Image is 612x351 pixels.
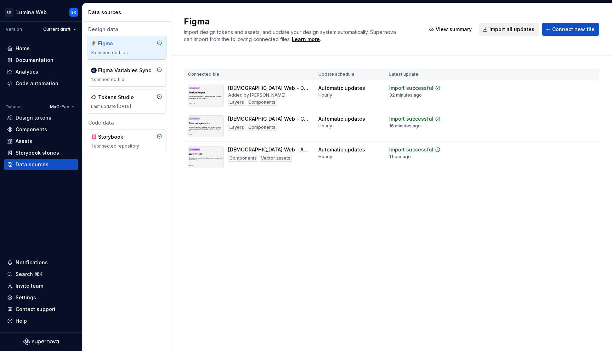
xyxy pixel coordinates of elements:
[389,115,433,122] div: Import successful
[389,92,422,98] div: 32 minutes ago
[16,282,43,289] div: Invite team
[4,257,78,268] button: Notifications
[4,280,78,292] a: Invite team
[314,69,385,80] th: Update schedule
[184,69,314,80] th: Connected file
[16,114,51,121] div: Design tokens
[318,92,332,98] div: Hourly
[228,155,258,162] div: Components
[228,85,310,92] div: [DEMOGRAPHIC_DATA] Web - Design Helper
[4,147,78,159] a: Storybook stories
[87,119,166,126] div: Code data
[4,304,78,315] button: Contact support
[87,129,166,153] a: Storybook1 connected repository
[98,133,132,140] div: Storybook
[16,259,48,266] div: Notifications
[50,104,69,110] span: MxC-Fac
[389,85,433,92] div: Import successful
[260,155,292,162] div: Vector assets
[4,78,78,89] a: Code automation
[16,138,32,145] div: Assets
[71,10,76,15] div: SK
[436,26,472,33] span: View summary
[4,292,78,303] a: Settings
[228,115,310,122] div: [DEMOGRAPHIC_DATA] Web - Core Components
[4,54,78,66] a: Documentation
[87,90,166,114] a: Tokens StudioLast update [DATE]
[318,123,332,129] div: Hourly
[389,123,421,129] div: 16 minutes ago
[4,124,78,135] a: Components
[318,85,365,92] div: Automatic updates
[16,317,27,324] div: Help
[6,27,22,32] div: Version
[43,27,70,32] span: Current draft
[91,50,162,56] div: 3 connected files
[98,40,132,47] div: Figma
[228,124,245,131] div: Layers
[389,146,433,153] div: Import successful
[292,36,320,43] a: Learn more
[23,338,59,345] svg: Supernova Logo
[5,8,13,17] div: LD
[542,23,599,36] button: Connect new file
[16,45,30,52] div: Home
[40,24,79,34] button: Current draft
[385,69,459,80] th: Latest update
[16,80,58,87] div: Code automation
[87,26,166,33] div: Design data
[88,9,168,16] div: Data sources
[247,99,277,106] div: Components
[16,126,47,133] div: Components
[479,23,539,36] button: Import all updates
[91,104,162,109] div: Last update [DATE]
[184,16,417,27] h2: Figma
[228,146,310,153] div: [DEMOGRAPHIC_DATA] Web - Assets
[425,23,476,36] button: View summary
[4,159,78,170] a: Data sources
[16,57,53,64] div: Documentation
[318,154,332,160] div: Hourly
[16,271,42,278] div: Search ⌘K
[91,77,162,82] div: 1 connected file
[98,67,151,74] div: Figma Variables Sync
[4,269,78,280] button: Search ⌘K
[228,92,285,98] div: Added by [PERSON_NAME]
[318,115,365,122] div: Automatic updates
[16,68,38,75] div: Analytics
[16,161,49,168] div: Data sources
[4,66,78,77] a: Analytics
[184,29,397,42] span: Import design tokens and assets, and update your design system automatically. Supernova can impor...
[247,124,277,131] div: Components
[16,9,47,16] div: Lumina Web
[16,149,59,156] div: Storybook stories
[552,26,595,33] span: Connect new file
[389,154,411,160] div: 1 hour ago
[98,94,134,101] div: Tokens Studio
[318,146,365,153] div: Automatic updates
[4,315,78,327] button: Help
[47,102,78,112] button: MxC-Fac
[489,26,534,33] span: Import all updates
[4,43,78,54] a: Home
[4,112,78,123] a: Design tokens
[87,36,166,60] a: Figma3 connected files
[228,99,245,106] div: Layers
[87,63,166,87] a: Figma Variables Sync1 connected file
[291,37,321,42] span: .
[16,306,56,313] div: Contact support
[1,5,81,20] button: LDLumina WebSK
[16,294,36,301] div: Settings
[4,136,78,147] a: Assets
[91,143,162,149] div: 1 connected repository
[6,104,22,110] div: Dataset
